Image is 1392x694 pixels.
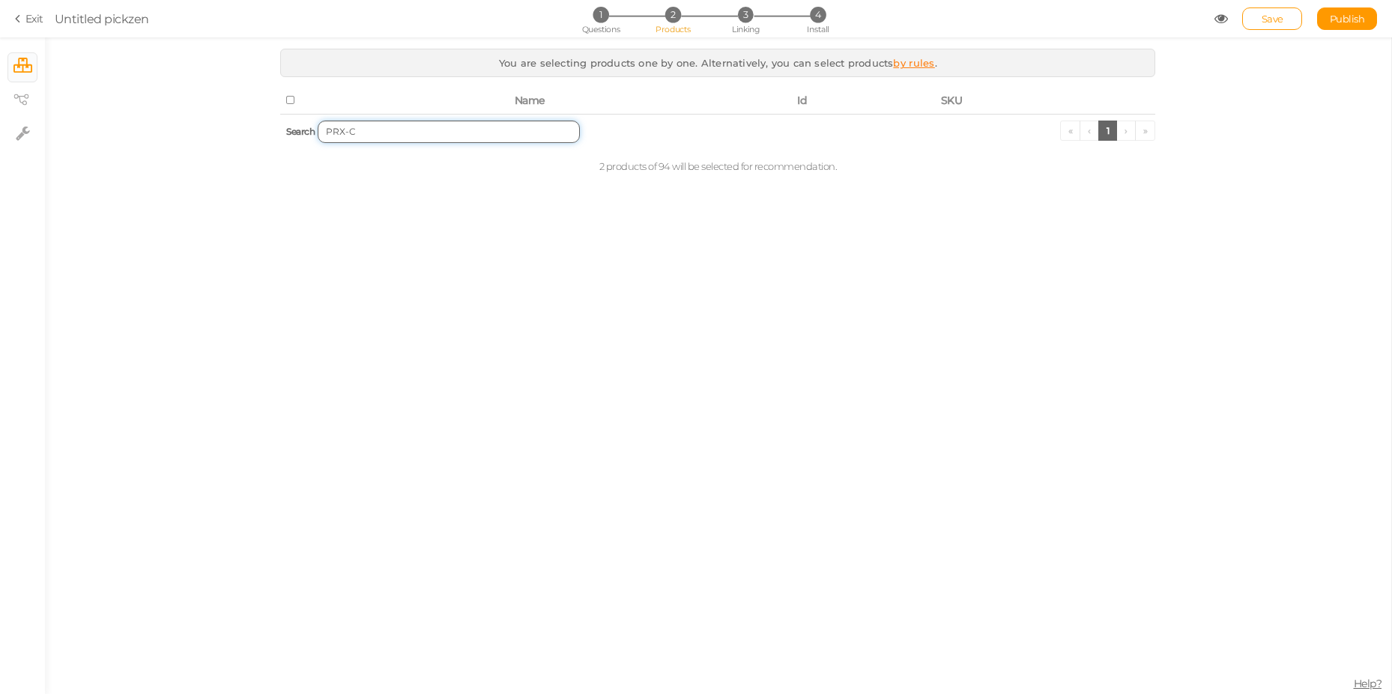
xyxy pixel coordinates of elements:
[711,7,781,22] li: 3 Linking
[1330,13,1365,25] span: Publish
[783,7,853,22] li: 4 Install
[665,7,681,22] span: 2
[807,24,829,34] span: Install
[797,94,807,107] span: Id
[515,94,545,107] span: Name
[1242,7,1302,30] div: Save
[1354,677,1382,690] span: Help?
[566,7,635,22] li: 1 Questions
[935,88,1156,114] th: SKU
[15,11,43,26] a: Exit
[599,160,838,172] span: 2 products of 94 will be selected for recommendation.
[738,7,754,22] span: 3
[638,7,708,22] li: 2 Products
[810,7,826,22] span: 4
[732,24,759,34] span: Linking
[1262,13,1283,25] span: Save
[499,57,893,69] span: You are selecting products one by one. Alternatively, you can select products
[582,24,620,34] span: Questions
[593,7,608,22] span: 1
[286,126,315,137] span: Search
[1098,121,1118,141] a: 1
[656,24,691,34] span: Products
[893,57,934,69] a: by rules
[55,12,149,26] span: Untitled pickzen
[935,57,937,69] span: .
